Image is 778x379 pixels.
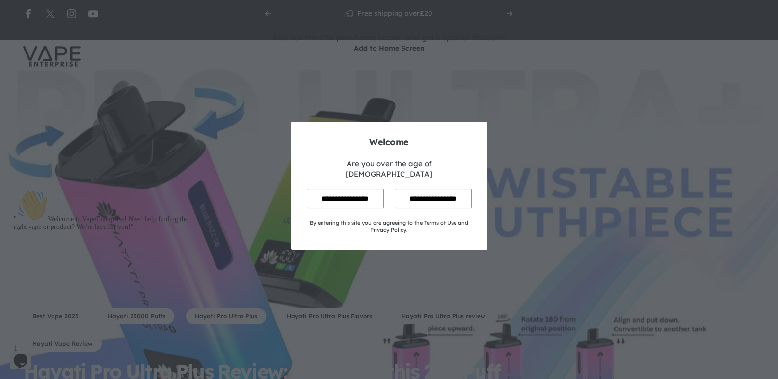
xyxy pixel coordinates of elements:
[7,4,38,35] img: :wave:
[4,29,178,45] span: " Welcome to VapeEnterprise! Need help finding the right vape or product? We’re here for you!"
[4,4,181,45] div: "👋Welcome to VapeEnterprise! Need help finding the right vape or product? We’re here for you!"
[307,219,472,234] div: By entering this site you are agreeing to the Terms of Use and Privacy Policy.
[307,137,472,147] h2: Welcome
[307,158,472,179] div: Are you over the age of [DEMOGRAPHIC_DATA]
[4,4,8,12] span: 1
